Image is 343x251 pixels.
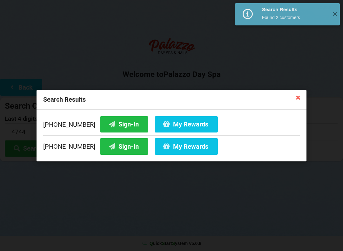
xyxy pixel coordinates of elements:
button: Sign-In [100,138,148,154]
div: Found 2 customers [262,14,327,21]
div: Search Results [37,90,306,110]
div: Search Results [262,6,327,13]
button: Sign-In [100,116,148,132]
button: My Rewards [155,138,218,154]
button: My Rewards [155,116,218,132]
div: [PHONE_NUMBER] [43,116,300,135]
div: [PHONE_NUMBER] [43,135,300,154]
